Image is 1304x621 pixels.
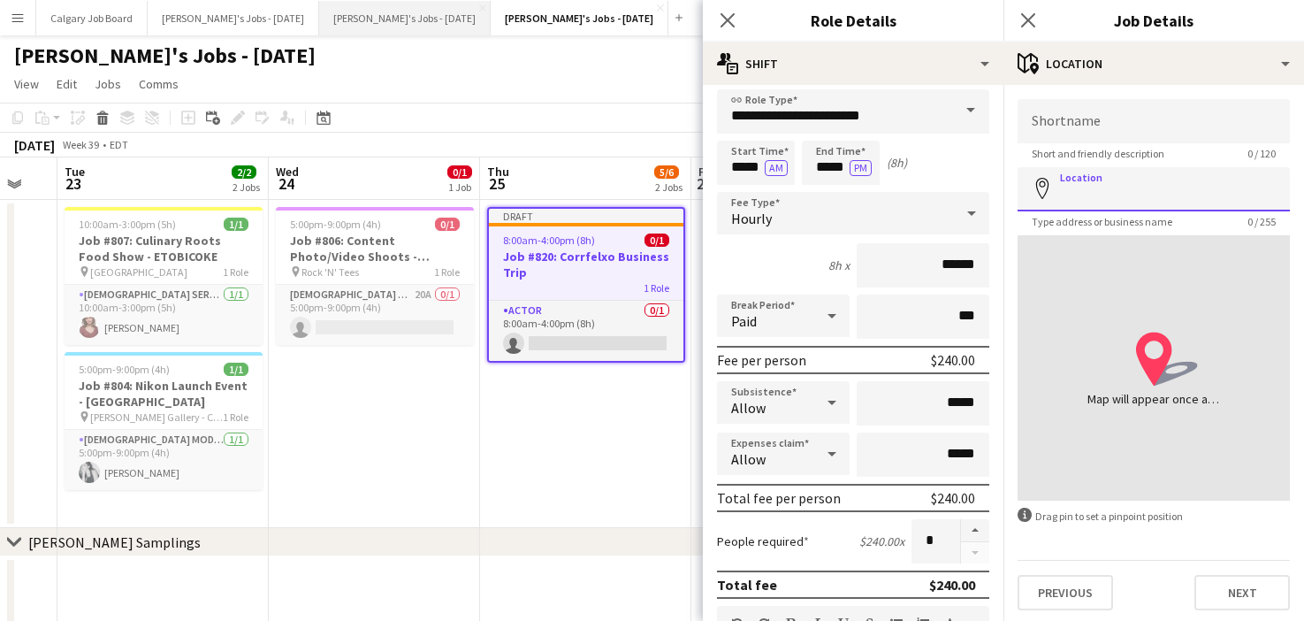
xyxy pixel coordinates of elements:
[223,265,248,279] span: 1 Role
[731,210,772,227] span: Hourly
[14,76,39,92] span: View
[79,218,176,231] span: 10:00am-3:00pm (5h)
[90,410,223,424] span: [PERSON_NAME] Gallery - Cooperage Studio
[7,73,46,96] a: View
[435,218,460,231] span: 0/1
[717,351,806,369] div: Fee per person
[290,218,381,231] span: 5:00pm-9:00pm (4h)
[65,285,263,345] app-card-role: [DEMOGRAPHIC_DATA] Server/Brand Ambassador1/110:00am-3:00pm (5h)[PERSON_NAME]
[1018,508,1290,525] div: Drag pin to set a pinpoint position
[319,1,491,35] button: [PERSON_NAME]'s Jobs - [DATE]
[88,73,128,96] a: Jobs
[931,351,975,369] div: $240.00
[828,257,850,273] div: 8h x
[491,1,668,35] button: [PERSON_NAME]'s Jobs - [DATE]
[654,165,679,179] span: 5/6
[765,160,788,176] button: AM
[489,209,683,223] div: Draft
[50,73,84,96] a: Edit
[65,207,263,345] app-job-card: 10:00am-3:00pm (5h)1/1Job #807: Culinary Roots Food Show - ETOBICOKE [GEOGRAPHIC_DATA]1 Role[DEMO...
[1233,147,1290,160] span: 0 / 120
[273,173,299,194] span: 24
[931,489,975,507] div: $240.00
[139,76,179,92] span: Comms
[929,576,975,594] div: $240.00
[276,164,299,180] span: Wed
[90,265,187,279] span: [GEOGRAPHIC_DATA]
[57,76,77,92] span: Edit
[487,164,509,180] span: Thu
[703,42,1003,85] div: Shift
[717,533,809,549] label: People required
[1003,9,1304,32] h3: Job Details
[62,173,85,194] span: 23
[717,576,777,594] div: Total fee
[1003,42,1304,85] div: Location
[132,73,186,96] a: Comms
[644,234,669,247] span: 0/1
[731,450,766,468] span: Allow
[644,281,669,295] span: 1 Role
[484,173,509,194] span: 25
[696,173,713,194] span: 26
[731,399,766,417] span: Allow
[224,218,248,231] span: 1/1
[65,352,263,490] app-job-card: 5:00pm-9:00pm (4h)1/1Job #804: Nikon Launch Event - [GEOGRAPHIC_DATA] [PERSON_NAME] Gallery - Coo...
[961,519,989,542] button: Increase
[224,363,248,376] span: 1/1
[110,138,128,151] div: EDT
[65,164,85,180] span: Tue
[233,180,260,194] div: 2 Jobs
[301,265,359,279] span: Rock 'N' Tees
[1018,147,1178,160] span: Short and friendly description
[95,76,121,92] span: Jobs
[65,378,263,410] h3: Job #804: Nikon Launch Event - [GEOGRAPHIC_DATA]
[28,533,201,551] div: [PERSON_NAME] Samplings
[65,233,263,264] h3: Job #807: Culinary Roots Food Show - ETOBICOKE
[79,363,170,376] span: 5:00pm-9:00pm (4h)
[447,165,472,179] span: 0/1
[14,42,316,69] h1: [PERSON_NAME]'s Jobs - [DATE]
[489,301,683,361] app-card-role: Actor0/18:00am-4:00pm (8h)
[887,155,907,171] div: (8h)
[232,165,256,179] span: 2/2
[65,430,263,490] app-card-role: [DEMOGRAPHIC_DATA] Model1/15:00pm-9:00pm (4h)[PERSON_NAME]
[489,249,683,280] h3: Job #820: Corrfelxo Business Trip
[223,410,248,424] span: 1 Role
[859,533,904,549] div: $240.00 x
[850,160,872,176] button: PM
[1194,575,1290,610] button: Next
[698,164,713,180] span: Fri
[731,312,757,330] span: Paid
[717,489,841,507] div: Total fee per person
[503,234,595,247] span: 8:00am-4:00pm (8h)
[1087,390,1220,408] div: Map will appear once address has been added
[276,233,474,264] h3: Job #806: Content Photo/Video Shoots - [PERSON_NAME]
[1018,575,1113,610] button: Previous
[448,180,471,194] div: 1 Job
[276,207,474,345] app-job-card: 5:00pm-9:00pm (4h)0/1Job #806: Content Photo/Video Shoots - [PERSON_NAME] Rock 'N' Tees1 Role[DEM...
[276,285,474,345] app-card-role: [DEMOGRAPHIC_DATA] Model20A0/15:00pm-9:00pm (4h)
[58,138,103,151] span: Week 39
[36,1,148,35] button: Calgary Job Board
[148,1,319,35] button: [PERSON_NAME]'s Jobs - [DATE]
[434,265,460,279] span: 1 Role
[14,136,55,154] div: [DATE]
[703,9,1003,32] h3: Role Details
[487,207,685,363] app-job-card: Draft8:00am-4:00pm (8h)0/1Job #820: Corrfelxo Business Trip1 RoleActor0/18:00am-4:00pm (8h)
[655,180,683,194] div: 2 Jobs
[1018,215,1186,228] span: Type address or business name
[1233,215,1290,228] span: 0 / 255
